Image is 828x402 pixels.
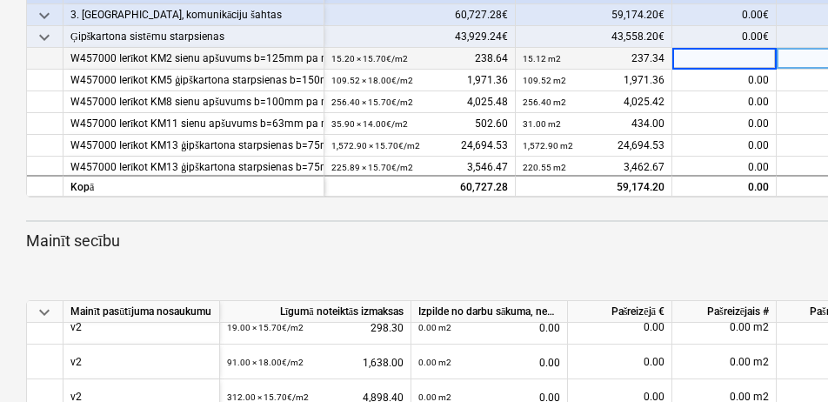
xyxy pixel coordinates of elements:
[324,4,516,26] div: 60,727.28€
[220,301,411,323] div: Līgumā noteiktās izmaksas
[411,301,568,323] div: Izpilde no darbu sākuma, neskaitot kārtējā mēneša izpildi
[331,135,508,157] div: 24,694.53
[331,177,508,198] div: 60,727.28
[331,163,413,172] small: 225.89 × 15.70€ / m2
[523,76,566,85] small: 109.52 m2
[672,157,777,178] div: 0.00
[418,310,560,345] div: 0.00
[523,157,664,178] div: 3,462.67
[568,301,672,323] div: Pašreizējā €
[227,345,404,380] div: 1,638.00
[331,119,408,129] small: 35.90 × 14.00€ / m2
[418,345,560,380] div: 0.00
[672,4,777,26] div: 0.00€
[523,91,664,113] div: 4,025.42
[34,27,55,48] span: keyboard_arrow_down
[70,4,317,26] div: 3. [GEOGRAPHIC_DATA], komunikāciju šahtas
[672,135,777,157] div: 0.00
[418,358,451,367] small: 0.00 m2
[516,26,672,48] div: 43,558.20€
[331,97,413,107] small: 256.40 × 15.70€ / m2
[227,323,304,332] small: 19.00 × 15.70€ / m2
[523,97,566,107] small: 256.40 m2
[672,301,777,323] div: Pašreizējais #
[70,345,82,379] div: v2
[70,135,317,157] div: W457000 Ierīkot KM13 ģipškartona starpsienas b=75mm pa metāla karkasu b=50mm ar minerālo skaņas i...
[70,48,317,70] div: W457000 Ierīkot KM2 sienu apšuvums b=125mm pa metāla karkasu b=100mm ar minerālo skaņas izolāciju...
[331,54,408,64] small: 15.20 × 15.70€ / m2
[331,91,508,113] div: 4,025.48
[672,113,777,135] div: 0.00
[331,157,508,178] div: 3,546.47
[672,26,777,48] div: 0.00€
[227,392,309,402] small: 312.00 × 15.70€ / m2
[672,91,777,113] div: 0.00
[523,70,664,91] div: 1,971.36
[70,91,317,113] div: W457000 Ierīkot KM8 sienu apšuvums b=100mm pa metāla karkasu b=75mm ar minerālo skaņas izolāciju ...
[516,4,672,26] div: 59,174.20€
[70,113,317,135] div: W457000 Ierīkot KM11 sienu apšuvums b=63mm pa metāla karkasu b=50mm ar minerālo skaņas izolāciju ...
[70,26,317,48] div: Ģipškartona sistēmu starpsienas
[672,345,777,379] div: 0.00 m2
[227,310,404,345] div: 298.30
[418,392,451,402] small: 0.00 m2
[70,70,317,91] div: W457000 Ierīkot KM5 ģipškartona starpsienas b=150mm pa metāla karkasu b=100mm ar minerālo skaņas ...
[418,323,451,332] small: 0.00 m2
[324,26,516,48] div: 43,929.24€
[523,177,664,198] div: 59,174.20
[523,141,573,151] small: 1,572.90 m2
[331,70,508,91] div: 1,971.36
[523,119,561,129] small: 31.00 m2
[34,302,55,323] span: keyboard_arrow_down
[34,5,55,26] span: keyboard_arrow_down
[523,54,561,64] small: 15.12 m2
[70,157,317,178] div: W457000 Ierīkot KM13 ģipškartona starpsienas b=75mm pa metāla karkasu b=50mm ar minerālo skaņas i...
[331,48,508,70] div: 238.64
[575,345,664,379] div: 0.00
[523,135,664,157] div: 24,694.53
[575,310,664,345] div: 0.00
[672,70,777,91] div: 0.00
[672,310,777,345] div: 0.00 m2
[227,358,304,367] small: 91.00 × 18.00€ / m2
[63,175,324,197] div: Kopā
[331,113,508,135] div: 502.60
[331,76,413,85] small: 109.52 × 18.00€ / m2
[523,113,664,135] div: 434.00
[523,163,566,172] small: 220.55 m2
[672,175,777,197] div: 0.00
[331,141,420,151] small: 1,572.90 × 15.70€ / m2
[70,310,82,344] div: v2
[523,48,664,70] div: 237.34
[63,301,220,323] div: Mainīt pasūtījuma nosaukumu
